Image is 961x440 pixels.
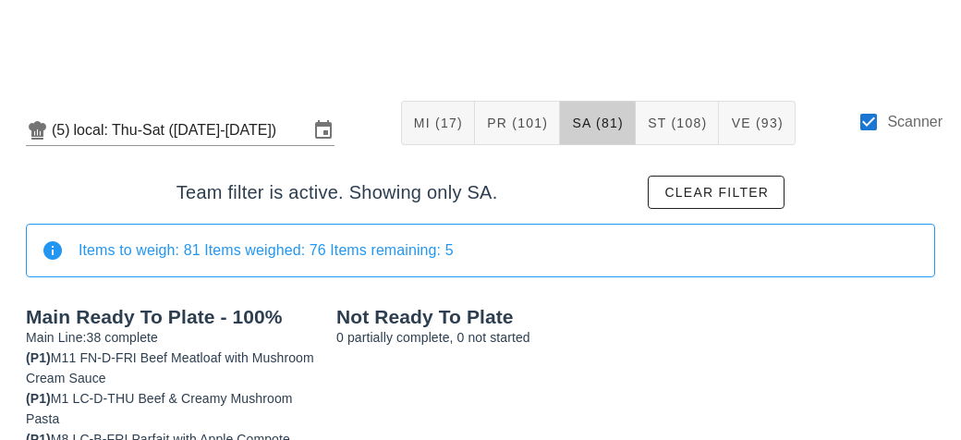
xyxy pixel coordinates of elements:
div: M1 LC-D-THU Beef & Creamy Mushroom Pasta [26,388,314,429]
span: (P1) [26,350,51,365]
span: (P1) [26,391,51,406]
button: VE (93) [719,101,795,145]
div: Items to weigh: 81 Items weighed: 76 Items remaining: 5 [79,240,919,261]
span: PR (101) [486,116,548,130]
button: ST (108) [636,101,719,145]
span: MI (17) [413,116,463,130]
div: M11 FN-D-FRI Beef Meatloaf with Mushroom Cream Sauce [26,348,314,388]
span: SA (81) [571,116,624,130]
h2: Not Ready To Plate [336,307,935,327]
span: 38 complete [87,330,158,345]
h2: Main Ready To Plate - 100% [26,307,314,327]
span: VE (93) [730,116,783,130]
span: ST (108) [647,116,707,130]
label: Scanner [887,113,943,131]
button: Clear filter [648,176,785,209]
button: MI (17) [401,101,475,145]
div: Team filter is active. Showing only SA. [11,161,950,224]
div: (5) [52,121,74,140]
button: SA (81) [560,101,636,145]
button: PR (101) [475,101,560,145]
span: Clear filter [663,185,769,200]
